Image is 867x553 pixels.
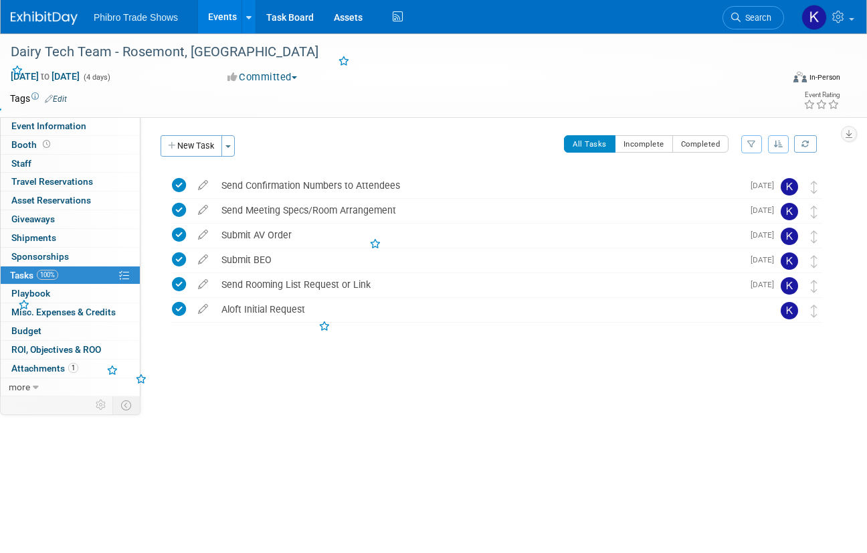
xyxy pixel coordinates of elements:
span: Budget [11,325,41,336]
button: Completed [672,135,729,153]
span: Attachments [11,363,78,374]
i: Move task [811,181,817,193]
span: Playbook [11,288,50,299]
a: more [1,378,140,396]
a: Sponsorships [1,248,140,266]
span: more [9,382,30,392]
a: ROI, Objectives & ROO [1,341,140,359]
i: Move task [811,305,817,317]
span: Tasks [10,270,58,281]
a: edit [191,204,215,216]
a: Refresh [794,135,817,153]
div: Send Confirmation Numbers to Attendees [215,174,743,197]
img: ExhibitDay [11,11,78,25]
span: [DATE] [DATE] [10,70,80,82]
span: [DATE] [751,230,781,240]
a: edit [191,179,215,191]
a: edit [191,229,215,241]
i: Move task [811,230,817,243]
img: Karol Ehmen [781,203,798,220]
span: Phibro Trade Shows [94,12,178,23]
span: Sponsorships [11,251,69,262]
span: Asset Reservations [11,195,91,206]
div: Send Rooming List Request or Link [215,273,743,296]
div: In-Person [809,72,840,82]
a: Shipments [1,229,140,247]
span: [DATE] [751,255,781,264]
img: Karol Ehmen [781,178,798,195]
button: All Tasks [564,135,615,153]
span: Travel Reservations [11,176,93,187]
td: Toggle Event Tabs [113,396,140,414]
span: Booth not reserved yet [40,139,53,149]
span: 1 [68,363,78,373]
span: Giveaways [11,214,55,224]
span: Misc. Expenses & Credits [11,307,116,317]
div: Send Meeting Specs/Room Arrangement [215,199,743,222]
a: Event Information [1,117,140,135]
i: Move task [811,206,817,218]
img: Karol Ehmen [781,228,798,245]
a: edit [191,254,215,266]
img: Karol Ehmen [781,302,798,319]
img: Karol Ehmen [801,5,827,30]
img: Karol Ehmen [781,277,798,295]
a: Travel Reservations [1,173,140,191]
button: New Task [161,135,222,157]
div: Submit AV Order [215,224,743,246]
div: Event Rating [803,92,840,98]
a: Tasks100% [1,266,140,285]
span: Booth [11,139,53,150]
span: Staff [11,158,31,169]
button: Incomplete [615,135,673,153]
a: Staff [1,155,140,173]
a: edit [191,303,215,315]
span: Shipments [11,232,56,243]
span: 100% [37,270,58,280]
a: Search [722,6,784,29]
img: Karol Ehmen [781,252,798,270]
a: Budget [1,322,140,340]
i: Move task [811,280,817,293]
a: Asset Reservations [1,191,140,210]
i: Move task [811,255,817,268]
td: Personalize Event Tab Strip [90,396,113,414]
span: [DATE] [751,206,781,215]
a: Edit [45,94,67,104]
div: Aloft Initial Request [215,298,754,321]
span: Search [741,13,771,23]
img: Format-Inperson.png [793,72,807,82]
span: to [39,71,52,82]
a: Misc. Expenses & Credits [1,303,140,321]
a: Giveaways [1,210,140,228]
span: ROI, Objectives & ROO [11,344,101,355]
span: [DATE] [751,181,781,190]
a: Attachments1 [1,360,140,378]
div: Submit BEO [215,248,743,271]
div: Event Format [718,70,840,90]
a: Playbook [1,285,140,303]
button: Committed [223,70,302,84]
a: edit [191,279,215,291]
span: Event Information [11,121,86,131]
span: (4 days) [82,73,110,82]
a: Booth [1,136,140,154]
div: Dairy Tech Team - Rosemont, [GEOGRAPHIC_DATA] [6,40,769,64]
span: [DATE] [751,280,781,289]
td: Tags [10,92,67,105]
